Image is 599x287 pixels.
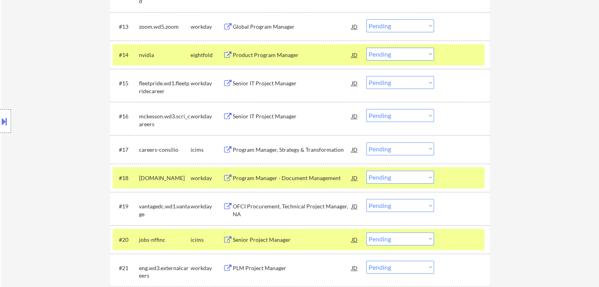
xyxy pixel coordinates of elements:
[233,146,352,154] div: Program Manager, Strategy & Transformation
[191,202,223,210] div: workday
[351,76,359,90] div: JD
[351,19,359,33] div: JD
[139,79,191,95] div: fleetpride.wd1.fleetpridecareer
[233,79,352,87] div: Senior IT Project Manager
[351,142,359,156] div: JD
[191,79,223,87] div: workday
[233,112,352,120] div: Senior IT Project Manager
[191,23,223,31] div: workday
[139,264,191,280] div: eng.wd3.externalcareers
[139,202,191,218] div: vantagedc.wd1.vantage
[119,236,133,244] div: #20
[233,174,352,182] div: Program Manager - Document Management
[351,199,359,213] div: JD
[233,264,352,272] div: PLM Project Manager
[139,146,191,154] div: careers-consilio
[351,171,359,185] div: JD
[191,264,223,272] div: workday
[233,202,352,218] div: OFCI Procurement, Technical Project Manager, NA
[191,112,223,120] div: workday
[139,236,191,244] div: jobs-nffinc
[191,174,223,182] div: workday
[351,48,359,62] div: JD
[191,146,223,154] div: icims
[233,23,352,31] div: Global Program Manager
[139,112,191,128] div: mckesson.wd3.scri_careers
[191,236,223,244] div: icims
[351,261,359,275] div: JD
[191,51,223,59] div: eightfold
[139,23,191,31] div: zoom.wd5.zoom
[351,109,359,123] div: JD
[119,264,133,272] div: #21
[139,174,191,182] div: [DOMAIN_NAME]
[139,51,191,59] div: nvidia
[233,236,352,244] div: Senior Project Manager
[119,23,133,31] div: #13
[119,202,133,210] div: #19
[233,51,352,59] div: Product Program Manager
[351,232,359,247] div: JD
